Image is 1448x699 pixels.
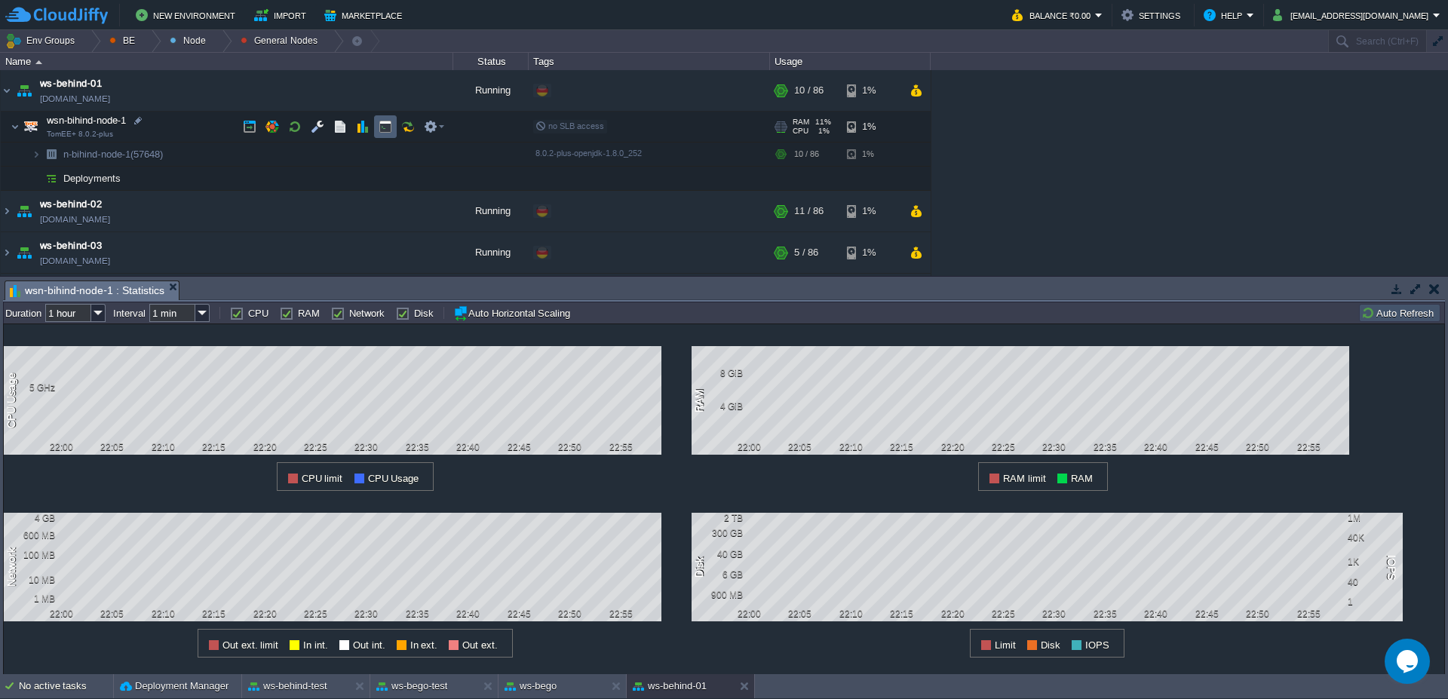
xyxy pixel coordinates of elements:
div: 1K [1348,556,1397,567]
div: 22:30 [1035,609,1073,619]
span: RAM [1071,473,1093,484]
span: Deployments [62,172,123,185]
iframe: chat widget [1385,639,1433,684]
div: Running [453,232,529,273]
div: 22:10 [832,442,870,452]
div: 22:05 [94,442,131,452]
div: 22:40 [449,442,487,452]
div: 6 / 200 [794,274,824,314]
div: 22:00 [42,609,80,619]
div: 22:50 [1239,609,1277,619]
div: 22:15 [883,609,921,619]
div: 5 / 86 [794,232,818,273]
img: AMDAwAAAACH5BAEAAAAALAAAAAABAAEAAAICRAEAOw== [1,191,13,231]
span: no SLB access [535,121,604,130]
div: 4 GB [6,513,55,523]
div: 22:00 [730,442,768,452]
div: 40K [1348,532,1397,543]
div: 22:15 [195,442,233,452]
a: wsn-bihind-node-1TomEE+ 8.0.2-plus [45,115,128,126]
div: 22:45 [500,609,538,619]
div: 1 [1348,596,1397,607]
img: AMDAwAAAACH5BAEAAAAALAAAAAABAAEAAAICRAEAOw== [14,191,35,231]
label: CPU [248,308,268,319]
div: Disk [692,556,710,579]
button: ws-bego-test [376,679,447,694]
span: Out int. [353,639,385,651]
button: [EMAIL_ADDRESS][DOMAIN_NAME] [1273,6,1433,24]
div: 4 GiB [694,401,743,412]
a: n-bihind-node-1(57648) [62,148,165,161]
div: 22:30 [348,442,385,452]
button: ws-behind-test [248,679,327,694]
div: 1% [847,232,896,273]
button: Env Groups [5,30,80,51]
div: 22:05 [781,609,819,619]
div: 22:40 [1137,442,1175,452]
div: 22:15 [883,442,921,452]
div: IOPS [1381,553,1399,581]
div: 22:45 [500,442,538,452]
div: 22:20 [934,442,971,452]
img: AMDAwAAAACH5BAEAAAAALAAAAAABAAEAAAICRAEAOw== [1,232,13,273]
button: Marketplace [324,6,406,24]
a: [DOMAIN_NAME] [40,253,110,268]
div: 2 TB [694,513,743,523]
div: 22:30 [1035,442,1073,452]
a: [DOMAIN_NAME] [40,212,110,227]
div: 6 GB [694,569,743,580]
button: Auto Refresh [1361,306,1438,320]
div: 600 MB [6,530,55,541]
label: Disk [414,308,434,319]
div: 22:35 [1086,609,1124,619]
div: 22:10 [144,442,182,452]
div: RAM [692,388,710,414]
button: Deployment Manager [120,679,229,694]
img: AMDAwAAAACH5BAEAAAAALAAAAAABAAEAAAICRAEAOw== [11,112,20,142]
a: ws-behind-01 [40,76,102,91]
div: 22:20 [246,442,284,452]
span: 11% [815,118,831,127]
div: 10 / 86 [794,143,819,166]
div: 1 MB [6,593,55,604]
div: Tags [529,53,769,70]
div: 22:00 [42,442,80,452]
div: 22:25 [984,609,1022,619]
div: 1% [847,274,896,314]
button: Help [1204,6,1247,24]
a: ws-behind-03 [40,238,102,253]
div: 22:05 [781,442,819,452]
div: 22:45 [1188,609,1226,619]
div: 22:45 [1188,442,1226,452]
button: BE [109,30,140,51]
label: Interval [113,308,146,319]
button: Auto Horizontal Scaling [453,305,575,320]
img: AMDAwAAAACH5BAEAAAAALAAAAAABAAEAAAICRAEAOw== [41,167,62,190]
div: 40 [1348,577,1397,587]
span: 8.0.2-plus-openjdk-1.8.0_252 [535,149,642,158]
div: Network [4,546,22,588]
div: 22:05 [94,609,131,619]
div: 22:50 [1239,442,1277,452]
div: 22:35 [398,442,436,452]
span: In int. [303,639,328,651]
div: 1M [1348,513,1397,523]
div: 22:55 [1290,442,1327,452]
div: 22:55 [602,609,640,619]
div: 100 MB [6,550,55,560]
div: Name [2,53,452,70]
div: 22:20 [246,609,284,619]
div: 22:35 [1086,442,1124,452]
div: 1% [847,70,896,111]
span: (57648) [130,149,163,160]
span: CPU Usage [368,473,419,484]
span: Out ext. [462,639,498,651]
div: 1% [847,143,896,166]
button: General Nodes [241,30,322,51]
button: New Environment [136,6,240,24]
div: Running [453,70,529,111]
span: Out ext. limit [222,639,278,651]
div: 5 GHz [6,382,55,393]
div: 300 GB [694,528,743,538]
